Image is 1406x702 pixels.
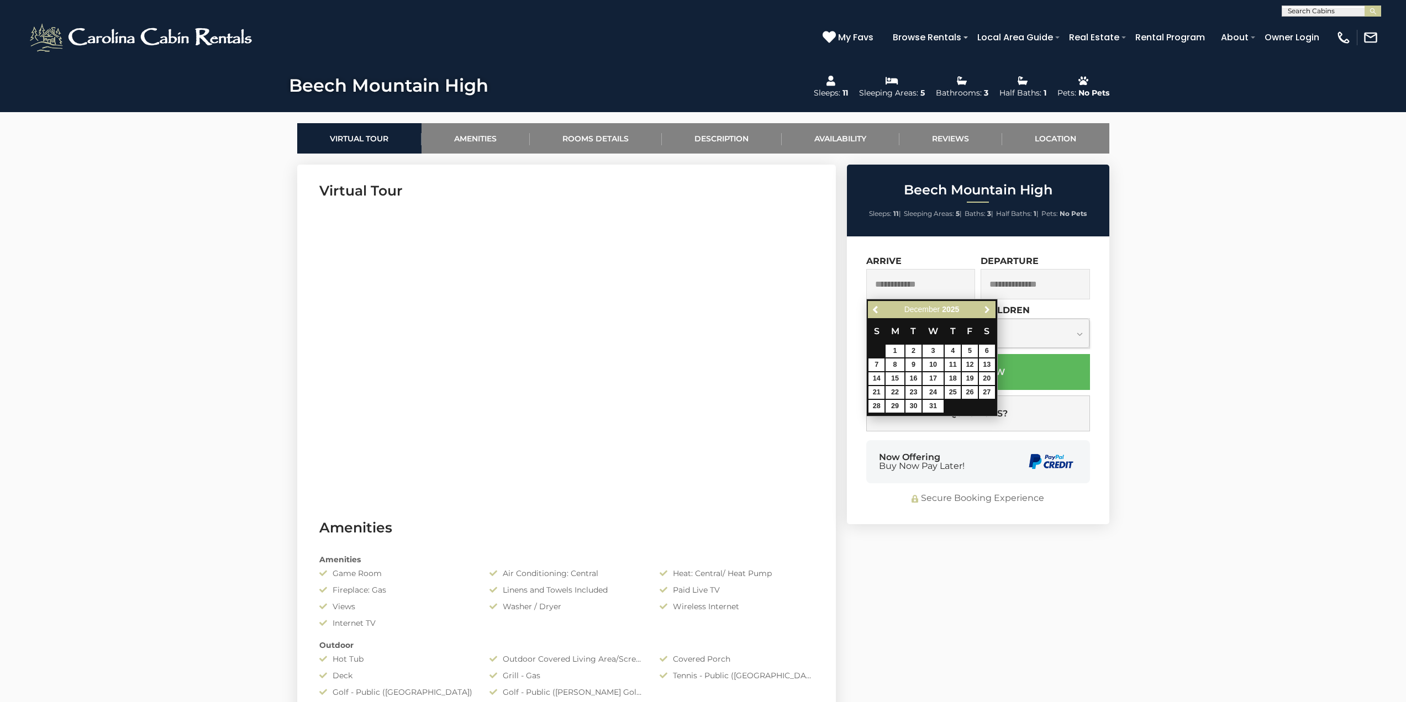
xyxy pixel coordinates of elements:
[996,207,1039,221] li: |
[904,207,962,221] li: |
[965,207,993,221] li: |
[886,345,904,357] a: 1
[899,123,1002,154] a: Reviews
[868,386,884,399] a: 21
[319,181,814,200] h3: Virtual Tour
[984,326,989,336] span: Saturday
[481,670,651,681] div: Grill - Gas
[1336,30,1351,45] img: phone-regular-white.png
[879,453,965,471] div: Now Offering
[1130,28,1210,47] a: Rental Program
[905,345,921,357] a: 2
[887,28,967,47] a: Browse Rentals
[823,30,876,45] a: My Favs
[905,358,922,372] td: $261
[481,653,651,664] div: Outdoor Covered Living Area/Screened Porch
[981,256,1039,266] label: Departure
[945,358,961,371] a: 11
[868,386,885,399] td: $940
[868,372,885,386] td: $589
[961,358,978,372] td: $318
[987,209,991,218] strong: 3
[651,653,822,664] div: Covered Porch
[962,358,978,371] a: 12
[942,305,959,314] span: 2025
[923,345,944,357] a: 3
[868,358,885,372] td: $261
[311,670,481,681] div: Deck
[979,386,995,399] a: 27
[979,372,995,385] a: 20
[904,209,954,218] span: Sleeping Areas:
[311,568,481,579] div: Game Room
[838,30,873,44] span: My Favs
[962,372,978,385] a: 19
[869,303,883,316] a: Previous
[923,372,944,385] a: 17
[923,400,944,413] a: 31
[1060,209,1087,218] strong: No Pets
[905,372,921,385] a: 16
[311,640,822,651] div: Outdoor
[944,358,961,372] td: $261
[922,399,944,413] td: $940
[869,209,892,218] span: Sleeps:
[945,372,961,385] a: 18
[530,123,662,154] a: Rooms Details
[868,372,884,385] a: 14
[965,209,986,218] span: Baths:
[782,123,899,154] a: Availability
[945,386,961,399] a: 25
[961,386,978,399] td: $940
[910,326,916,336] span: Tuesday
[422,123,530,154] a: Amenities
[311,687,481,698] div: Golf - Public ([GEOGRAPHIC_DATA])
[481,568,651,579] div: Air Conditioning: Central
[928,326,938,336] span: Wednesday
[886,386,904,399] a: 22
[869,207,901,221] li: |
[866,256,902,266] label: Arrive
[978,386,996,399] td: $940
[905,386,922,399] td: $940
[983,305,992,314] span: Next
[1215,28,1254,47] a: About
[978,344,996,358] td: $318
[979,345,995,357] a: 6
[886,372,904,385] a: 15
[28,21,257,54] img: White-1-2.png
[904,305,940,314] span: December
[978,358,996,372] td: $318
[962,386,978,399] a: 26
[319,212,791,477] iframe: To enrich screen reader interactions, please activate Accessibility in Grammarly extension settings
[885,399,905,413] td: $940
[311,653,481,664] div: Hot Tub
[923,358,944,371] a: 10
[879,462,965,471] span: Buy Now Pay Later!
[481,584,651,595] div: Linens and Towels Included
[944,386,961,399] td: $940
[885,372,905,386] td: $589
[311,584,481,595] div: Fireplace: Gas
[868,358,884,371] a: 7
[956,209,960,218] strong: 5
[905,372,922,386] td: $589
[1002,123,1109,154] a: Location
[905,399,922,413] td: $940
[662,123,782,154] a: Description
[996,209,1032,218] span: Half Baths:
[961,344,978,358] td: $318
[981,303,994,316] a: Next
[866,492,1090,505] div: Secure Booking Experience
[978,372,996,386] td: $940
[885,344,905,358] td: $261
[1034,209,1036,218] strong: 1
[1063,28,1125,47] a: Real Estate
[868,400,884,413] a: 28
[967,326,972,336] span: Friday
[874,326,880,336] span: Sunday
[905,344,922,358] td: $261
[651,568,822,579] div: Heat: Central/ Heat Pump
[311,554,822,565] div: Amenities
[311,617,481,629] div: Internet TV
